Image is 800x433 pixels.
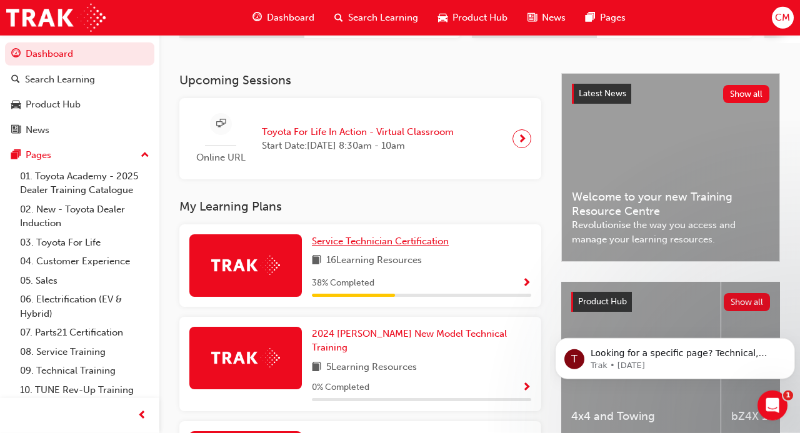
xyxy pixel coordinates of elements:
button: Pages [5,144,154,167]
span: 1 [783,391,793,401]
a: guage-iconDashboard [242,5,324,31]
a: 03. Toyota For Life [15,233,154,252]
span: Product Hub [452,11,507,25]
span: news-icon [527,10,537,26]
span: Revolutionise the way you access and manage your learning resources. [572,218,769,246]
a: 02. New - Toyota Dealer Induction [15,200,154,233]
a: car-iconProduct Hub [428,5,517,31]
span: guage-icon [252,10,262,26]
a: Latest NewsShow all [572,84,769,104]
span: Show Progress [522,382,531,394]
iframe: Intercom notifications message [550,312,800,399]
span: prev-icon [137,408,147,424]
a: Dashboard [5,42,154,66]
span: Service Technician Certification [312,236,449,247]
a: search-iconSearch Learning [324,5,428,31]
a: Search Learning [5,68,154,91]
span: sessionType_ONLINE_URL-icon [216,116,226,132]
span: Toyota For Life In Action - Virtual Classroom [262,125,454,139]
span: up-icon [141,147,149,164]
span: 5 Learning Resources [326,360,417,376]
a: 01. Toyota Academy - 2025 Dealer Training Catalogue [15,167,154,200]
span: 0 % Completed [312,381,369,395]
span: car-icon [11,99,21,111]
button: Show Progress [522,276,531,291]
a: 2024 [PERSON_NAME] New Model Technical Training [312,327,531,355]
a: 07. Parts21 Certification [15,323,154,342]
h3: Upcoming Sessions [179,73,541,87]
button: Show all [724,293,771,311]
img: Trak [211,256,280,275]
button: Show all [723,85,770,103]
div: News [26,123,49,137]
a: 10. TUNE Rev-Up Training [15,381,154,400]
span: 16 Learning Resources [326,253,422,269]
div: Product Hub [26,97,81,112]
span: 4x4 and Towing [571,409,711,424]
a: 09. Technical Training [15,361,154,381]
a: Service Technician Certification [312,234,454,249]
span: Online URL [189,151,252,165]
span: guage-icon [11,49,21,60]
span: news-icon [11,125,21,136]
div: Search Learning [25,72,95,87]
a: Product HubShow all [571,292,770,312]
a: news-iconNews [517,5,576,31]
span: News [542,11,566,25]
a: 05. Sales [15,271,154,291]
span: Search Learning [348,11,418,25]
span: book-icon [312,253,321,269]
span: Show Progress [522,278,531,289]
span: pages-icon [586,10,595,26]
span: Pages [600,11,626,25]
span: Dashboard [267,11,314,25]
h3: My Learning Plans [179,199,541,214]
a: pages-iconPages [576,5,636,31]
a: News [5,119,154,142]
img: Trak [6,4,106,32]
button: Show Progress [522,380,531,396]
span: Product Hub [578,296,627,307]
a: Product Hub [5,93,154,116]
span: book-icon [312,360,321,376]
iframe: Intercom live chat [757,391,787,421]
span: 2024 [PERSON_NAME] New Model Technical Training [312,328,507,354]
span: next-icon [517,130,527,147]
span: Welcome to your new Training Resource Centre [572,190,769,218]
img: Trak [211,348,280,367]
a: 08. Service Training [15,342,154,362]
span: Start Date: [DATE] 8:30am - 10am [262,139,454,153]
span: pages-icon [11,150,21,161]
a: 06. Electrification (EV & Hybrid) [15,290,154,323]
span: 38 % Completed [312,276,374,291]
span: search-icon [334,10,343,26]
span: Latest News [579,88,626,99]
a: Latest NewsShow allWelcome to your new Training Resource CentreRevolutionise the way you access a... [561,73,780,262]
button: DashboardSearch LearningProduct HubNews [5,40,154,144]
button: CM [772,7,794,29]
span: car-icon [438,10,447,26]
span: CM [775,11,790,25]
a: Online URLToyota For Life In Action - Virtual ClassroomStart Date:[DATE] 8:30am - 10am [189,108,531,170]
div: Pages [26,148,51,162]
span: search-icon [11,74,20,86]
a: 04. Customer Experience [15,252,154,271]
